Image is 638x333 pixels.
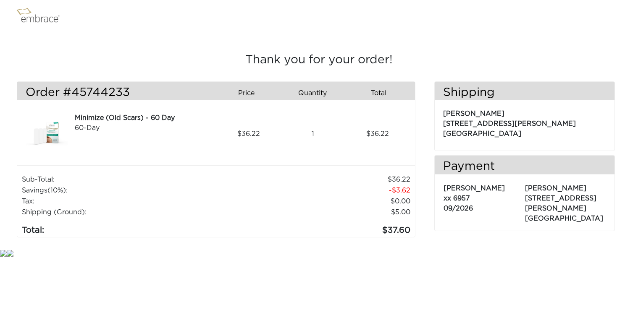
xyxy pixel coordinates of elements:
[216,86,283,100] div: Price
[7,250,13,257] img: star.gif
[26,113,68,155] img: dfa70dfa-8e49-11e7-8b1f-02e45ca4b85b.jpeg
[15,5,69,26] img: logo.png
[236,207,411,218] td: $5.00
[349,86,415,100] div: Total
[75,123,213,133] div: 60-Day
[236,174,411,185] td: 36.22
[444,205,473,212] span: 09/2026
[75,113,213,123] div: Minimize (Old Scars) - 60 Day
[443,104,606,139] p: [PERSON_NAME] [STREET_ADDRESS][PERSON_NAME] [GEOGRAPHIC_DATA]
[21,174,236,185] td: Sub-Total:
[236,196,411,207] td: 0.00
[26,86,210,100] h3: Order #45744233
[237,129,260,139] span: 36.22
[17,53,621,68] h3: Thank you for your order!
[21,196,236,207] td: Tax:
[236,185,411,196] td: 3.62
[21,207,236,218] td: Shipping (Ground):
[236,218,411,237] td: 37.60
[444,185,505,192] span: [PERSON_NAME]
[47,187,66,194] span: (10%)
[435,86,614,100] h3: Shipping
[21,218,236,237] td: Total:
[444,195,470,202] span: xx 6957
[435,160,614,174] h3: Payment
[298,88,327,98] span: Quantity
[21,185,236,196] td: Savings :
[312,129,314,139] span: 1
[366,129,389,139] span: 36.22
[525,179,606,224] p: [PERSON_NAME] [STREET_ADDRESS][PERSON_NAME] [GEOGRAPHIC_DATA]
